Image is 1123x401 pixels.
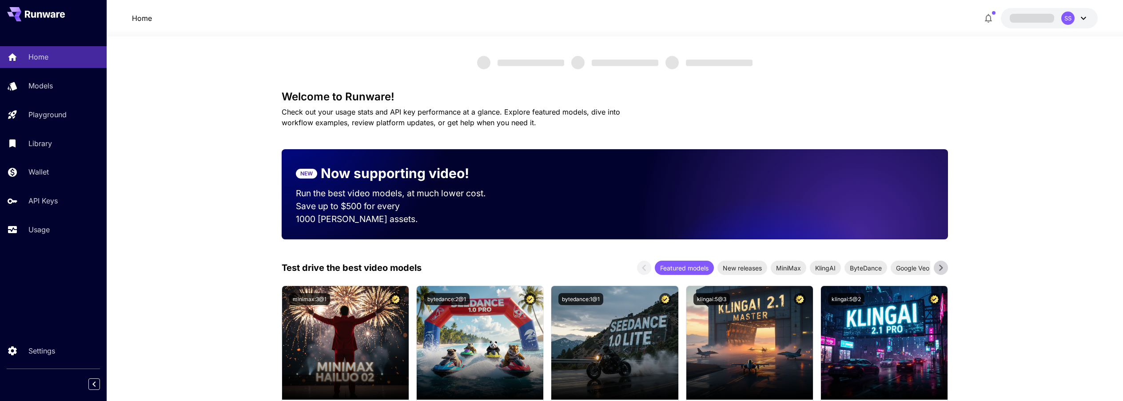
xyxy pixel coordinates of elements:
span: New releases [717,263,767,273]
h3: Welcome to Runware! [282,91,948,103]
span: KlingAI [810,263,841,273]
div: Google Veo [891,261,935,275]
button: Certified Model – Vetted for best performance and includes a commercial license. [390,293,402,305]
button: klingai:5@2 [828,293,864,305]
p: Models [28,80,53,91]
span: ByteDance [844,263,887,273]
p: Library [28,138,52,149]
div: ByteDance [844,261,887,275]
div: MiniMax [771,261,806,275]
p: Test drive the best video models [282,261,422,274]
img: alt [417,286,543,400]
img: alt [821,286,948,400]
div: SS [1061,12,1075,25]
img: alt [686,286,813,400]
button: klingai:5@3 [693,293,730,305]
img: alt [282,286,409,400]
p: Run the best video models, at much lower cost. [296,187,503,200]
p: Wallet [28,167,49,177]
button: SS [1001,8,1098,28]
button: Collapse sidebar [88,378,100,390]
button: Certified Model – Vetted for best performance and includes a commercial license. [794,293,806,305]
p: Home [28,52,48,62]
div: Collapse sidebar [95,376,107,392]
p: Settings [28,345,55,356]
button: bytedance:1@1 [558,293,603,305]
button: minimax:3@1 [289,293,330,305]
div: Featured models [655,261,714,275]
p: Now supporting video! [321,163,469,183]
button: bytedance:2@1 [424,293,470,305]
span: Google Veo [891,263,935,273]
p: Playground [28,109,67,120]
button: Certified Model – Vetted for best performance and includes a commercial license. [524,293,536,305]
div: KlingAI [810,261,841,275]
nav: breadcrumb [132,13,152,24]
p: NEW [300,170,313,178]
span: Featured models [655,263,714,273]
p: Usage [28,224,50,235]
img: alt [551,286,678,400]
button: Certified Model – Vetted for best performance and includes a commercial license. [928,293,940,305]
div: New releases [717,261,767,275]
a: Home [132,13,152,24]
p: API Keys [28,195,58,206]
button: Certified Model – Vetted for best performance and includes a commercial license. [659,293,671,305]
span: Check out your usage stats and API key performance at a glance. Explore featured models, dive int... [282,107,620,127]
p: Save up to $500 for every 1000 [PERSON_NAME] assets. [296,200,503,226]
span: MiniMax [771,263,806,273]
